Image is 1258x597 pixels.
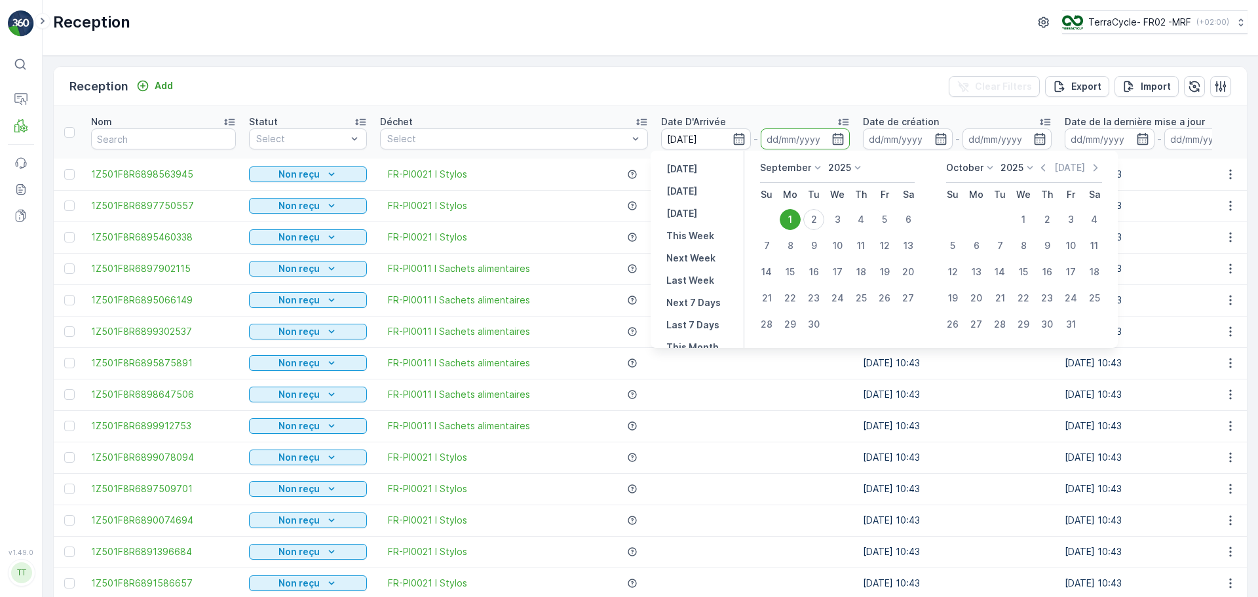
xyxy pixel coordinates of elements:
[1001,161,1023,174] p: 2025
[856,505,1058,536] td: [DATE] 10:43
[388,262,530,275] a: FR-PI0011 I Sachets alimentaires
[1065,128,1154,149] input: dd/mm/yyyy
[388,451,467,464] a: FR-PI0021 I Stylos
[1054,161,1085,174] p: [DATE]
[898,261,919,282] div: 20
[850,261,871,282] div: 18
[661,183,702,199] button: Today
[1062,15,1083,29] img: terracycle.png
[1037,209,1058,230] div: 2
[666,318,719,332] p: Last 7 Days
[388,231,467,244] a: FR-PI0021 I Stylos
[955,131,960,147] p: -
[91,545,236,558] span: 1Z501F8R6891396684
[780,235,801,256] div: 8
[249,450,367,465] button: Non reçu
[388,577,467,590] a: FR-PI0021 I Stylos
[946,161,983,174] p: October
[1013,235,1034,256] div: 8
[91,388,236,401] a: 1Z501F8R6898647506
[756,314,777,335] div: 28
[827,235,848,256] div: 10
[1062,10,1248,34] button: TerraCycle- FR02 -MRF(+02:00)
[661,339,724,355] button: This Month
[64,326,75,337] div: Toggle Row Selected
[1013,314,1034,335] div: 29
[1060,209,1081,230] div: 3
[966,261,987,282] div: 13
[91,577,236,590] span: 1Z501F8R6891586657
[780,288,801,309] div: 22
[661,161,702,177] button: Yesterday
[69,77,128,96] p: Reception
[1196,17,1229,28] p: ( +02:00 )
[760,161,811,174] p: September
[388,199,467,212] a: FR-PI0021 I Stylos
[966,314,987,335] div: 27
[388,325,530,338] a: FR-PI0011 I Sachets alimentaires
[761,128,850,149] input: dd/mm/yyyy
[666,207,697,220] p: [DATE]
[963,128,1052,149] input: dd/mm/yyyy
[1060,261,1081,282] div: 17
[388,545,467,558] a: FR-PI0021 I Stylos
[64,515,75,526] div: Toggle Row Selected
[850,235,871,256] div: 11
[778,183,802,206] th: Monday
[874,209,895,230] div: 5
[661,273,719,288] button: Last Week
[780,209,801,230] div: 1
[91,199,236,212] span: 1Z501F8R6897750557
[64,421,75,431] div: Toggle Row Selected
[666,274,714,287] p: Last Week
[91,514,236,527] span: 1Z501F8R6890074694
[856,442,1058,473] td: [DATE] 10:43
[856,347,1058,379] td: [DATE] 10:43
[64,547,75,557] div: Toggle Row Selected
[249,166,367,182] button: Non reçu
[989,261,1010,282] div: 14
[249,261,367,277] button: Non reçu
[949,76,1040,97] button: Clear Filters
[1141,80,1171,93] p: Import
[942,235,963,256] div: 5
[966,235,987,256] div: 6
[249,418,367,434] button: Non reçu
[388,514,467,527] span: FR-PI0021 I Stylos
[64,358,75,368] div: Toggle Row Selected
[827,261,848,282] div: 17
[249,387,367,402] button: Non reçu
[661,250,721,266] button: Next Week
[896,183,920,206] th: Saturday
[91,419,236,433] a: 1Z501F8R6899912753
[249,292,367,308] button: Non reçu
[278,168,320,181] p: Non reçu
[803,235,824,256] div: 9
[64,389,75,400] div: Toggle Row Selected
[64,263,75,274] div: Toggle Row Selected
[11,562,32,583] div: TT
[388,419,530,433] a: FR-PI0011 I Sachets alimentaires
[91,262,236,275] a: 1Z501F8R6897902115
[278,545,320,558] p: Non reçu
[666,185,697,198] p: [DATE]
[989,235,1010,256] div: 7
[91,168,236,181] a: 1Z501F8R6898563945
[278,388,320,401] p: Non reçu
[91,356,236,370] a: 1Z501F8R6895875891
[1013,261,1034,282] div: 15
[755,183,778,206] th: Sunday
[780,261,801,282] div: 15
[91,294,236,307] span: 1Z501F8R6895066149
[91,231,236,244] span: 1Z501F8R6895460338
[966,288,987,309] div: 20
[1060,288,1081,309] div: 24
[975,80,1032,93] p: Clear Filters
[1084,261,1105,282] div: 18
[666,229,714,242] p: This Week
